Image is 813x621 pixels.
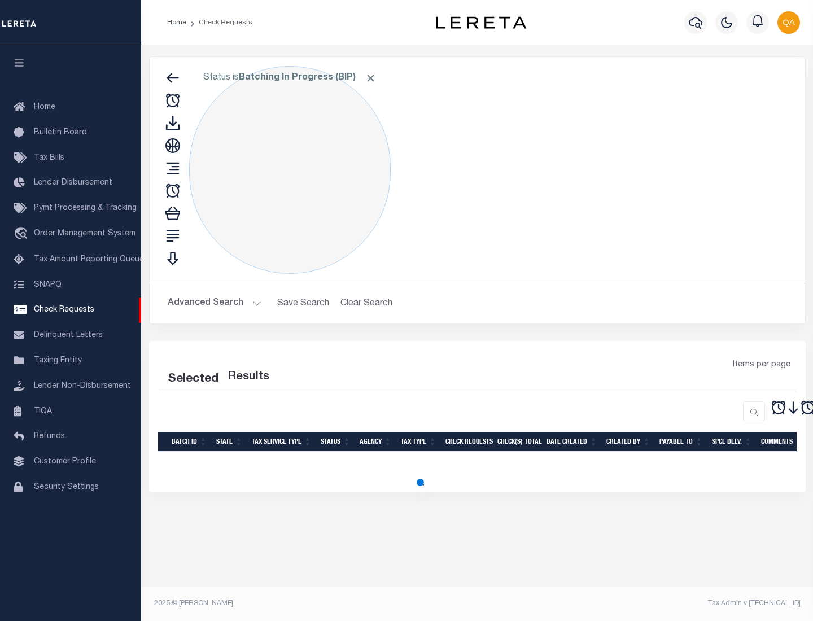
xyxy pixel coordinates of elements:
[602,432,655,452] th: Created By
[34,407,52,415] span: TIQA
[168,292,261,314] button: Advanced Search
[707,432,757,452] th: Spcl Delv.
[34,281,62,288] span: SNAPQ
[34,154,64,162] span: Tax Bills
[336,292,397,314] button: Clear Search
[34,230,135,238] span: Order Management System
[167,19,186,26] a: Home
[355,432,396,452] th: Agency
[436,16,526,29] img: logo-dark.svg
[757,432,807,452] th: Comments
[34,432,65,440] span: Refunds
[212,432,247,452] th: State
[396,432,441,452] th: Tax Type
[34,129,87,137] span: Bulletin Board
[542,432,602,452] th: Date Created
[34,306,94,314] span: Check Requests
[34,483,99,491] span: Security Settings
[655,432,707,452] th: Payable To
[34,103,55,111] span: Home
[239,73,377,82] b: Batching In Progress (BIP)
[733,359,790,371] span: Items per page
[14,227,32,242] i: travel_explore
[189,66,391,274] div: Click to Edit
[34,204,137,212] span: Pymt Processing & Tracking
[186,18,252,28] li: Check Requests
[34,458,96,466] span: Customer Profile
[34,357,82,365] span: Taxing Entity
[441,432,493,452] th: Check Requests
[34,331,103,339] span: Delinquent Letters
[270,292,336,314] button: Save Search
[146,598,478,609] div: 2025 © [PERSON_NAME].
[228,368,269,386] label: Results
[493,432,542,452] th: Check(s) Total
[316,432,355,452] th: Status
[34,179,112,187] span: Lender Disbursement
[167,432,212,452] th: Batch Id
[34,382,131,390] span: Lender Non-Disbursement
[486,598,801,609] div: Tax Admin v.[TECHNICAL_ID]
[365,72,377,84] span: Click to Remove
[247,432,316,452] th: Tax Service Type
[168,370,218,388] div: Selected
[34,256,144,264] span: Tax Amount Reporting Queue
[777,11,800,34] img: svg+xml;base64,PHN2ZyB4bWxucz0iaHR0cDovL3d3dy53My5vcmcvMjAwMC9zdmciIHBvaW50ZXItZXZlbnRzPSJub25lIi...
